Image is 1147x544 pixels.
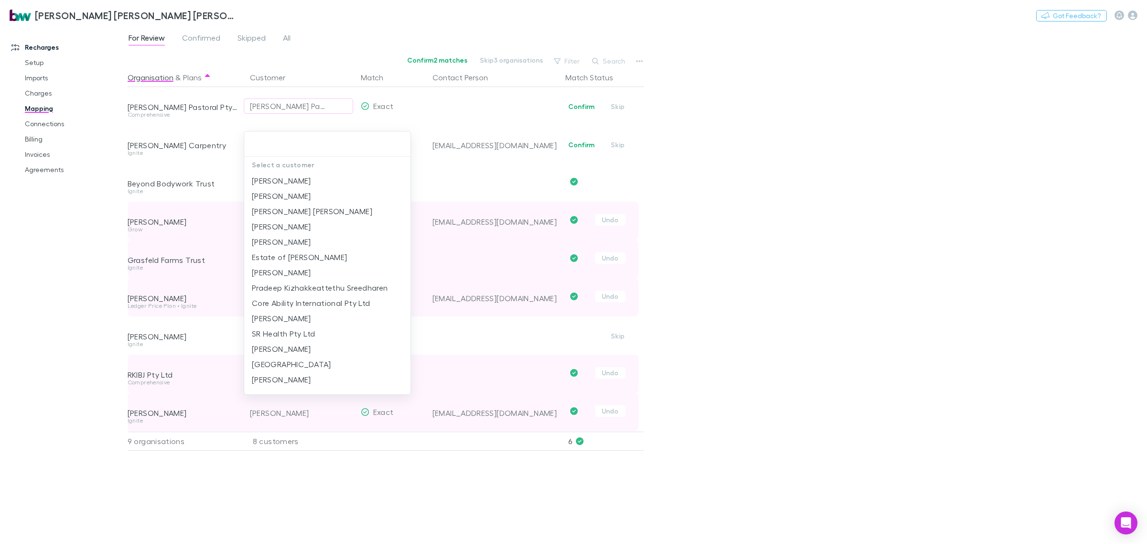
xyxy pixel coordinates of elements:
[244,173,411,188] li: [PERSON_NAME]
[244,357,411,372] li: [GEOGRAPHIC_DATA]
[244,387,411,403] li: [PERSON_NAME]
[244,234,411,250] li: [PERSON_NAME]
[244,250,411,265] li: Estate of [PERSON_NAME]
[244,295,411,311] li: Core Ability International Pty Ltd
[244,265,411,280] li: [PERSON_NAME]
[244,204,411,219] li: [PERSON_NAME] [PERSON_NAME]
[244,326,411,341] li: SR Health Pty Ltd
[244,219,411,234] li: [PERSON_NAME]
[244,372,411,387] li: [PERSON_NAME]
[244,341,411,357] li: [PERSON_NAME]
[1115,511,1137,534] div: Open Intercom Messenger
[244,311,411,326] li: [PERSON_NAME]
[244,280,411,295] li: Pradeep Kizhakkeattethu Sreedharen
[244,188,411,204] li: [PERSON_NAME]
[244,157,411,173] p: Select a customer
